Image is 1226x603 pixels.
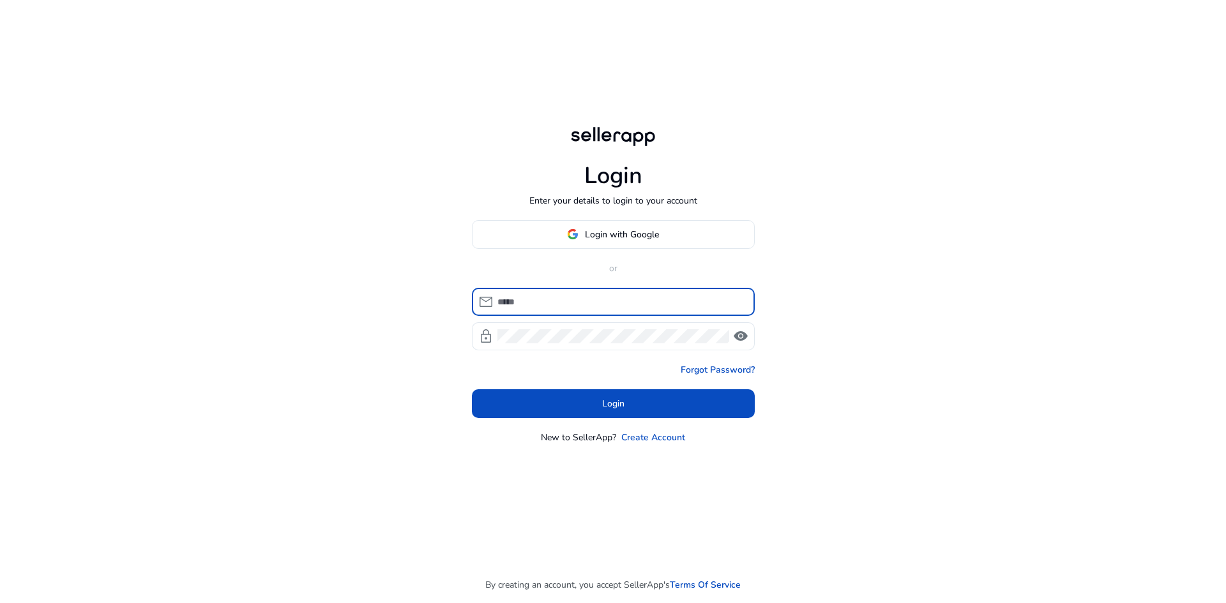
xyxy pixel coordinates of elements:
p: or [472,262,755,275]
span: visibility [733,329,748,344]
p: Enter your details to login to your account [529,194,697,207]
button: Login with Google [472,220,755,249]
span: Login [602,397,624,410]
p: New to SellerApp? [541,431,616,444]
span: Login with Google [585,228,659,241]
img: google-logo.svg [567,228,579,240]
button: Login [472,389,755,418]
a: Forgot Password? [681,363,755,376]
h1: Login [584,162,642,190]
span: mail [478,294,494,309]
a: Terms Of Service [670,578,741,592]
span: lock [478,329,494,344]
a: Create Account [621,431,685,444]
